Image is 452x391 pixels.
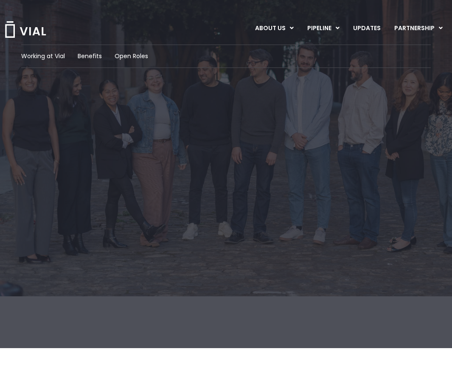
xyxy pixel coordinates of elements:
a: UPDATES [346,21,387,36]
img: Vial Logo [4,21,47,38]
a: Working at Vial [21,52,65,61]
a: PIPELINEMenu Toggle [300,21,346,36]
a: Open Roles [115,52,148,61]
a: Benefits [78,52,102,61]
a: ABOUT USMenu Toggle [248,21,300,36]
a: PARTNERSHIPMenu Toggle [387,21,449,36]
